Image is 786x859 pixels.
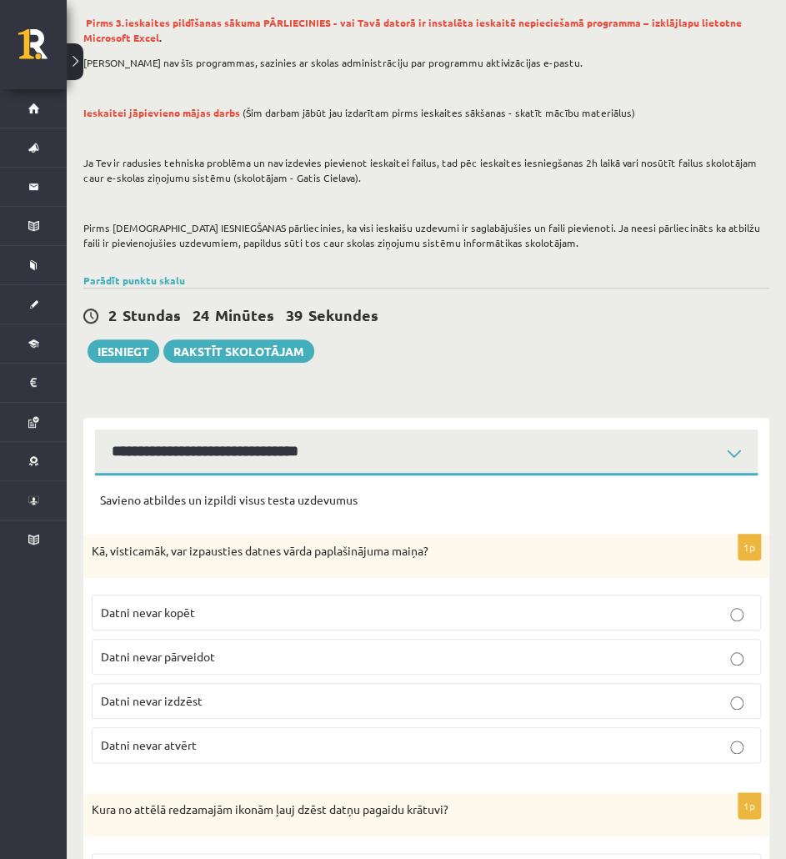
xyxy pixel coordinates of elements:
[83,274,185,287] a: Parādīt punktu skalu
[101,649,215,664] span: Datni nevar pārveidot
[83,105,761,120] p: (Šim darbam jābūt jau izdarītam pirms ieskaites sākšanas - skatīt mācību materiālus)
[738,792,761,819] p: 1p
[100,492,753,509] p: Savieno atbildes un izpildi visus testa uzdevumus
[101,737,197,752] span: Datni nevar atvērt
[83,16,742,44] strong: .
[18,29,67,71] a: Rīgas 1. Tālmācības vidusskola
[738,534,761,560] p: 1p
[83,220,761,250] p: Pirms [DEMOGRAPHIC_DATA] IESNIEGŠANAS pārliecinies, ka visi ieskaišu uzdevumi ir saglabājušies un...
[730,608,743,621] input: Datni nevar kopēt
[101,693,203,708] span: Datni nevar izdzēst
[83,55,761,70] p: [PERSON_NAME] nav šīs programmas, sazinies ar skolas administrāciju par programmu aktivizācijas e...
[163,339,314,363] a: Rakstīt skolotājam
[83,155,761,185] p: Ja Tev ir radusies tehniska problēma un nav izdevies pievienot ieskaitei failus, tad pēc ieskaite...
[92,801,678,818] p: Kura no attēlā redzamajām ikonām ļauj dzēst datņu pagaidu krātuvi?
[730,652,743,666] input: Datni nevar pārveidot
[215,305,274,324] span: Minūtes
[83,16,742,44] span: Pirms 3.ieskaites pildīšanas sākuma PĀRLIECINIES - vai Tavā datorā ir instalēta ieskaitē nepiecie...
[286,305,303,324] span: 39
[108,305,117,324] span: 2
[308,305,378,324] span: Sekundes
[193,305,209,324] span: 24
[730,741,743,754] input: Datni nevar atvērt
[83,106,240,119] span: Ieskaitei jāpievieno mājas darbs
[88,339,159,363] button: Iesniegt
[92,543,678,560] p: Kā, visticamāk, var izpausties datnes vārda paplašinājuma maiņa?
[101,605,195,620] span: Datni nevar kopēt
[123,305,181,324] span: Stundas
[730,696,743,710] input: Datni nevar izdzēst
